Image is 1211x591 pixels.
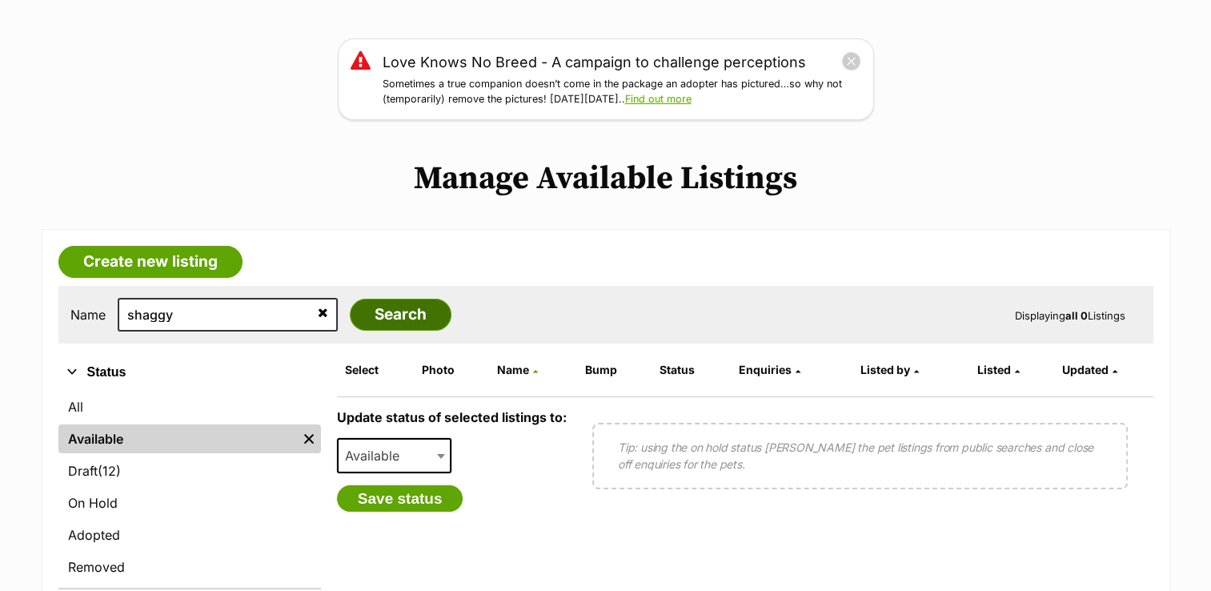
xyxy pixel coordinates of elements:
span: Available [339,444,415,467]
th: Select [339,357,414,383]
a: Removed [58,553,321,581]
p: Sometimes a true companion doesn’t come in the package an adopter has pictured…so why not (tempor... [383,77,861,107]
a: Find out more [625,93,692,105]
a: Name [497,363,538,376]
label: Update status of selected listings to: [337,409,567,425]
span: Listed [977,363,1011,376]
button: close [841,51,861,71]
label: Name [70,308,106,322]
span: Available [337,438,452,473]
span: (12) [98,461,121,480]
strong: all 0 [1065,309,1088,322]
span: Updated [1062,363,1109,376]
a: Listed [977,363,1020,376]
a: Remove filter [297,424,321,453]
a: All [58,392,321,421]
p: Tip: using the on hold status [PERSON_NAME] the pet listings from public searches and close off e... [618,439,1102,472]
button: Save status [337,485,463,513]
span: Name [497,363,529,376]
a: Updated [1062,363,1117,376]
a: Available [58,424,297,453]
a: Draft [58,456,321,485]
span: translation missing: en.admin.listings.index.attributes.enquiries [739,363,792,376]
input: Search [350,299,451,331]
a: Create new listing [58,246,243,278]
span: Displaying Listings [1015,309,1125,322]
a: Adopted [58,521,321,549]
th: Photo [415,357,489,383]
th: Bump [579,357,652,383]
a: Love Knows No Breed - A campaign to challenge perceptions [383,51,806,73]
a: On Hold [58,488,321,517]
button: Status [58,362,321,383]
th: Status [653,357,731,383]
a: Enquiries [739,363,800,376]
a: Listed by [860,363,919,376]
span: Listed by [860,363,910,376]
div: Status [58,389,321,588]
